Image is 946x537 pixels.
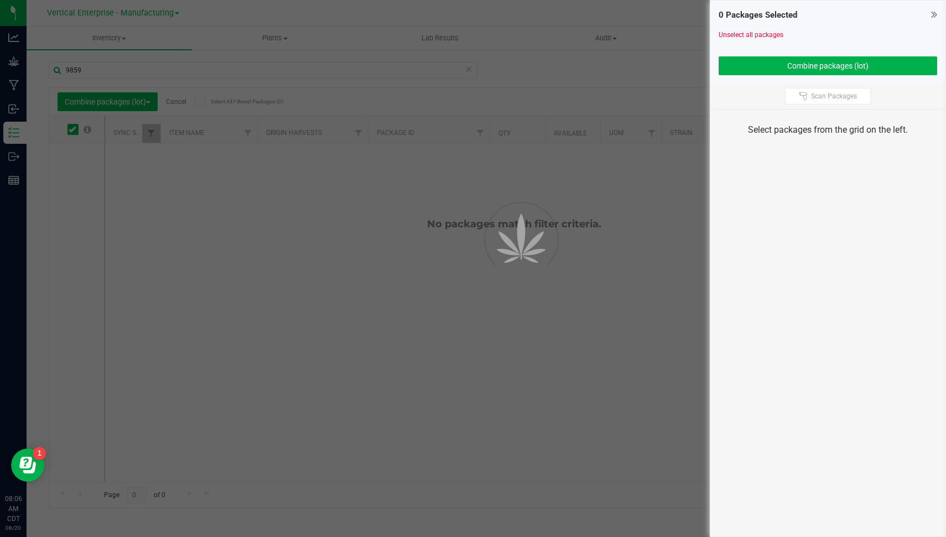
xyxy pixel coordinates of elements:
button: Combine packages (lot) [719,56,938,75]
iframe: Resource center [11,449,44,482]
span: Scan Packages [811,92,857,101]
iframe: Resource center unread badge [33,447,46,460]
button: Scan Packages [785,88,871,105]
div: Select packages from the grid on the left. [724,123,932,137]
a: Unselect all packages [719,31,783,39]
